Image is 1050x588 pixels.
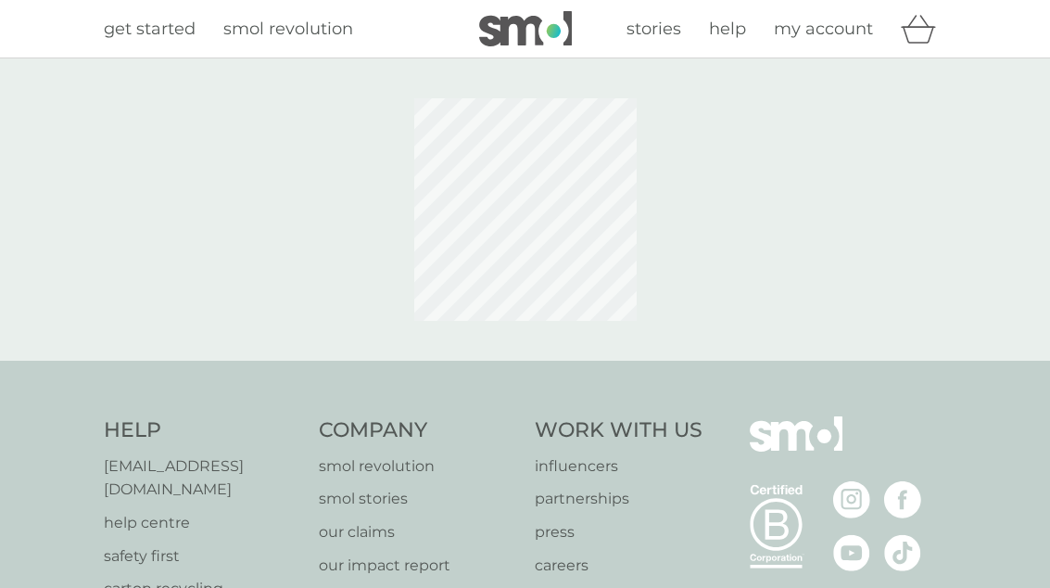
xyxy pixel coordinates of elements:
a: get started [104,16,196,43]
img: smol [479,11,572,46]
span: help [709,19,746,39]
a: safety first [104,544,301,569]
a: our impact report [319,554,516,578]
div: basket [901,10,947,47]
a: my account [774,16,873,43]
a: smol revolution [319,454,516,479]
a: [EMAIL_ADDRESS][DOMAIN_NAME] [104,454,301,502]
img: smol [750,416,842,479]
span: get started [104,19,196,39]
h4: Work With Us [535,416,702,445]
img: visit the smol Facebook page [884,481,921,518]
a: partnerships [535,487,702,511]
a: stories [626,16,681,43]
a: press [535,520,702,544]
img: visit the smol Instagram page [833,481,870,518]
a: help [709,16,746,43]
a: careers [535,554,702,578]
h4: Company [319,416,516,445]
img: visit the smol Tiktok page [884,534,921,571]
img: visit the smol Youtube page [833,534,870,571]
span: my account [774,19,873,39]
a: influencers [535,454,702,479]
span: smol revolution [223,19,353,39]
a: smol stories [319,487,516,511]
h4: Help [104,416,301,445]
a: our claims [319,520,516,544]
a: smol revolution [223,16,353,43]
a: help centre [104,511,301,535]
span: stories [626,19,681,39]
